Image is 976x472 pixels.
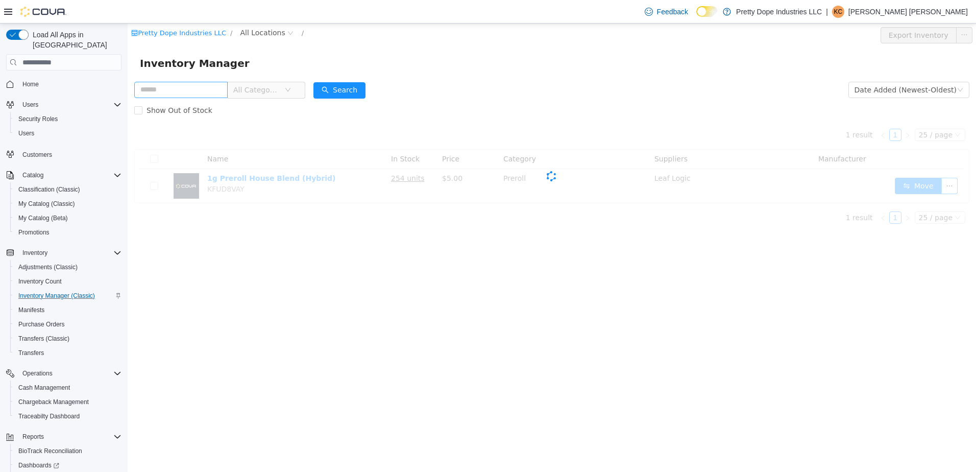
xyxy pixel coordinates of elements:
span: Dashboards [14,459,121,471]
a: Security Roles [14,113,62,125]
span: Reports [22,433,44,441]
span: Adjustments (Classic) [14,261,121,273]
span: Feedback [657,7,688,17]
span: Customers [18,148,121,160]
button: Users [18,99,42,111]
a: Transfers [14,347,48,359]
span: My Catalog (Beta) [14,212,121,224]
span: Promotions [18,228,50,237]
span: All Categories [106,61,152,72]
button: Transfers [10,346,126,360]
button: Reports [18,431,48,443]
span: Inventory Manager [12,32,128,48]
span: My Catalog (Classic) [18,200,75,208]
button: Adjustments (Classic) [10,260,126,274]
span: Security Roles [18,115,58,123]
span: Chargeback Management [14,396,121,408]
span: All Locations [112,4,157,15]
span: Traceabilty Dashboard [18,412,80,420]
button: icon: searchSearch [186,59,238,75]
i: icon: shop [4,6,10,13]
a: Feedback [641,2,692,22]
input: Dark Mode [696,6,718,17]
button: Inventory Count [10,274,126,289]
span: Inventory Manager (Classic) [14,290,121,302]
a: Home [18,78,43,90]
button: Cash Management [10,381,126,395]
button: Users [2,98,126,112]
span: Inventory Manager (Classic) [18,292,95,300]
button: Inventory [18,247,52,259]
a: My Catalog (Classic) [14,198,79,210]
button: Manifests [10,303,126,317]
span: / [174,6,176,13]
button: icon: ellipsis [828,4,845,20]
div: Kennedy Calvarese [832,6,844,18]
button: Inventory [2,246,126,260]
span: Security Roles [14,113,121,125]
a: Inventory Count [14,275,66,288]
button: Inventory Manager (Classic) [10,289,126,303]
p: | [826,6,828,18]
button: My Catalog (Classic) [10,197,126,211]
span: Manifests [18,306,44,314]
span: Transfers [18,349,44,357]
button: Home [2,77,126,91]
span: Operations [22,369,53,377]
button: Transfers (Classic) [10,332,126,346]
button: Catalog [18,169,47,181]
span: My Catalog (Classic) [14,198,121,210]
span: / [103,6,105,13]
a: Chargeback Management [14,396,93,408]
a: Traceabilty Dashboard [14,410,84,422]
span: Users [18,99,121,111]
span: Users [22,101,38,109]
span: Inventory [22,249,47,257]
span: Customers [22,151,52,159]
span: Dashboards [18,461,59,469]
button: Promotions [10,225,126,240]
button: Operations [2,366,126,381]
i: icon: down [157,63,163,70]
button: Security Roles [10,112,126,126]
span: Catalog [22,171,43,179]
button: BioTrack Reconciliation [10,444,126,458]
span: Catalog [18,169,121,181]
i: icon: down [829,63,836,70]
span: Home [18,78,121,90]
a: Purchase Orders [14,318,69,331]
span: Transfers (Classic) [18,335,69,343]
span: Chargeback Management [18,398,89,406]
span: Home [22,80,39,88]
span: Operations [18,367,121,380]
span: Transfers (Classic) [14,333,121,345]
a: Transfers (Classic) [14,333,74,345]
button: Reports [2,430,126,444]
button: Customers [2,147,126,161]
button: Chargeback Management [10,395,126,409]
span: Classification (Classic) [18,185,80,194]
span: Inventory Count [18,277,62,286]
span: BioTrack Reconciliation [14,445,121,457]
span: BioTrack Reconciliation [18,447,82,455]
span: Transfers [14,347,121,359]
a: Users [14,127,38,139]
a: Cash Management [14,382,74,394]
span: Classification (Classic) [14,183,121,196]
span: Show Out of Stock [15,83,89,91]
span: Adjustments (Classic) [18,263,78,271]
a: BioTrack Reconciliation [14,445,86,457]
span: Cash Management [14,382,121,394]
div: Date Added (Newest-Oldest) [727,59,829,74]
span: Inventory Count [14,275,121,288]
a: My Catalog (Beta) [14,212,72,224]
button: Operations [18,367,57,380]
span: KC [834,6,842,18]
button: Export Inventory [753,4,829,20]
button: Classification (Classic) [10,182,126,197]
span: My Catalog (Beta) [18,214,68,222]
a: Dashboards [14,459,63,471]
span: Purchase Orders [18,320,65,328]
span: Load All Apps in [GEOGRAPHIC_DATA] [29,30,121,50]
